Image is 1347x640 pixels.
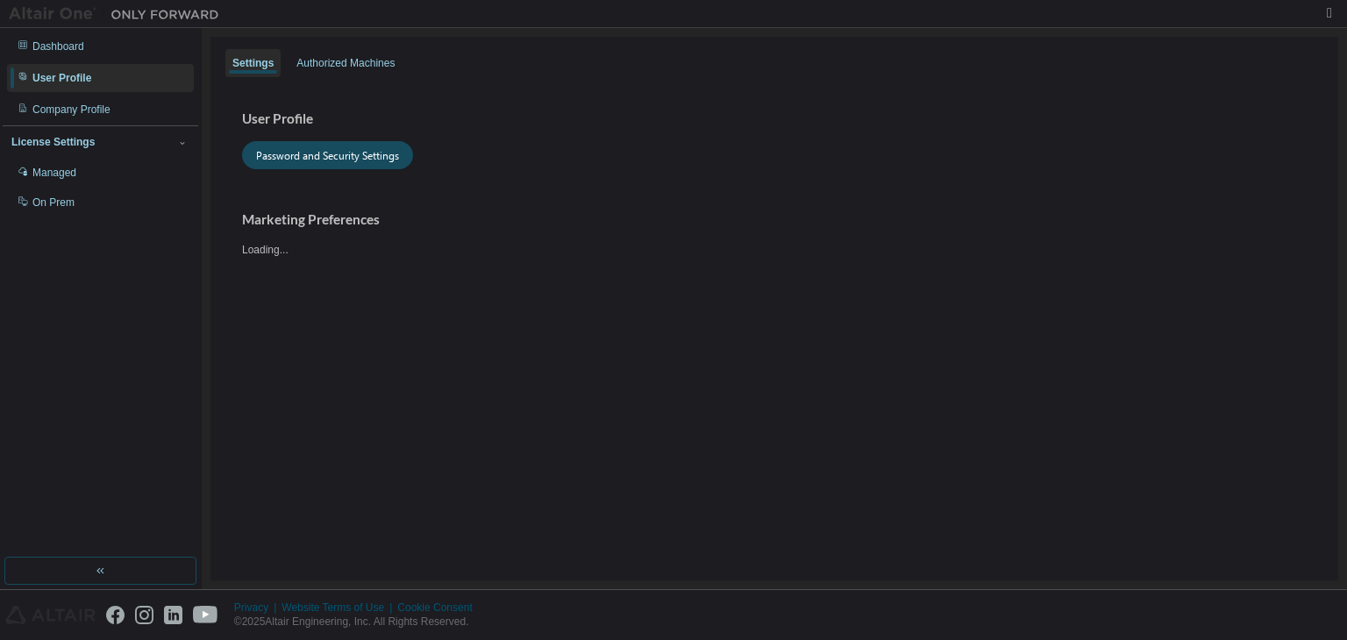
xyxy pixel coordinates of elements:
div: User Profile [32,71,91,85]
div: Managed [32,166,76,180]
div: Cookie Consent [397,601,482,615]
div: Website Terms of Use [282,601,397,615]
h3: User Profile [242,110,1307,128]
div: Settings [232,56,274,70]
img: Altair One [9,5,228,23]
img: facebook.svg [106,606,125,624]
p: © 2025 Altair Engineering, Inc. All Rights Reserved. [234,615,483,629]
img: altair_logo.svg [5,606,96,624]
div: Company Profile [32,103,110,117]
div: Loading... [242,211,1307,256]
img: instagram.svg [135,606,153,624]
div: Authorized Machines [296,56,395,70]
div: Privacy [234,601,282,615]
img: linkedin.svg [164,606,182,624]
div: On Prem [32,196,75,210]
img: youtube.svg [193,606,218,624]
div: Dashboard [32,39,84,53]
div: License Settings [11,135,95,149]
h3: Marketing Preferences [242,211,1307,229]
button: Password and Security Settings [242,141,429,169]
